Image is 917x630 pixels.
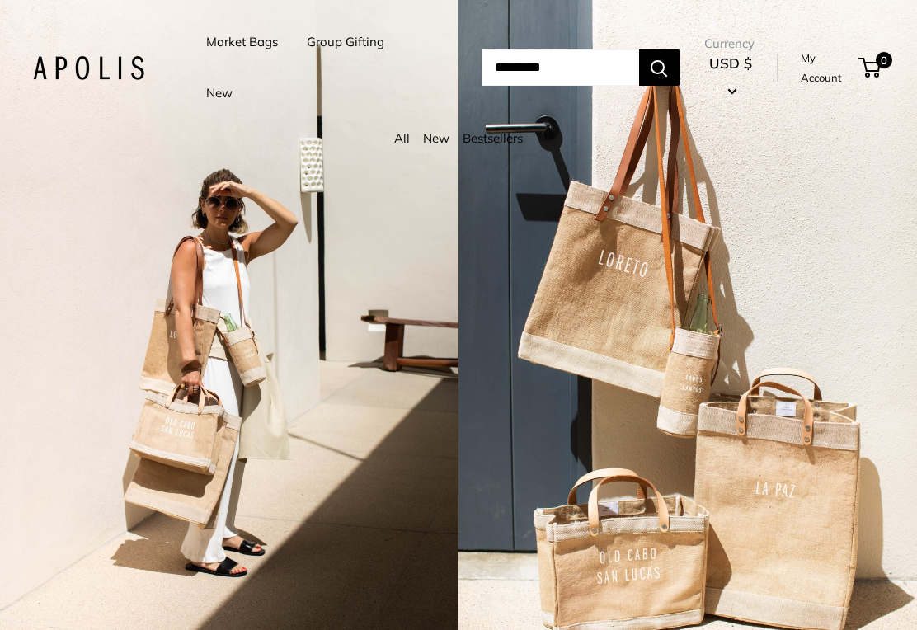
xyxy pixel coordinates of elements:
a: Market Bags [206,31,278,54]
span: 0 [876,52,892,68]
img: Apolis [33,56,144,80]
a: Bestsellers [463,130,523,146]
a: Group Gifting [307,31,384,54]
a: My Account [801,48,853,88]
input: Search... [482,49,639,86]
a: New [423,130,449,146]
a: New [206,82,233,105]
span: USD $ [709,54,752,72]
a: All [394,130,410,146]
button: USD $ [704,50,758,103]
span: Currency [704,32,758,55]
button: Search [639,49,680,86]
a: 0 [860,58,881,78]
